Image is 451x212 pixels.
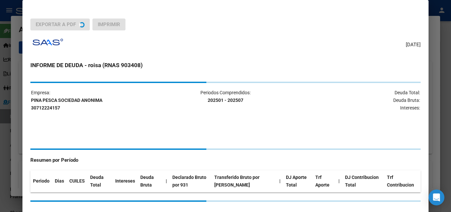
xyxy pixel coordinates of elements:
span: [DATE] [406,41,421,49]
th: | [277,170,283,192]
button: Exportar a PDF [30,19,90,30]
th: Periodo [30,170,52,192]
th: Deuda Total [87,170,113,192]
th: DJ Aporte Total [283,170,312,192]
th: Deuda Bruta [138,170,163,192]
strong: 202501 - 202507 [208,98,243,103]
button: Imprimir [92,19,125,30]
span: Exportar a PDF [36,21,76,27]
th: Trf Aporte [313,170,336,192]
h3: INFORME DE DEUDA - roisa (RNAS 903408) [30,61,420,69]
span: Imprimir [98,21,120,27]
th: CUILES [67,170,87,192]
h4: Resumen por Período [30,156,420,164]
th: Dias [52,170,67,192]
th: Transferido Bruto por [PERSON_NAME] [212,170,277,192]
p: Deuda Total: Deuda Bruta: Intereses: [291,89,420,111]
th: | [163,170,170,192]
th: Declarado Bruto por 931 [170,170,212,192]
strong: PINA PESCA SOCIEDAD ANONIMA 30712224157 [31,98,102,110]
th: DJ Contribucion Total [342,170,384,192]
p: Periodos Comprendidos: [161,89,290,104]
div: Open Intercom Messenger [429,190,444,205]
th: | [336,170,342,192]
p: Empresa: [31,89,160,111]
th: Intereses [113,170,138,192]
th: Trf Contribucion [384,170,421,192]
